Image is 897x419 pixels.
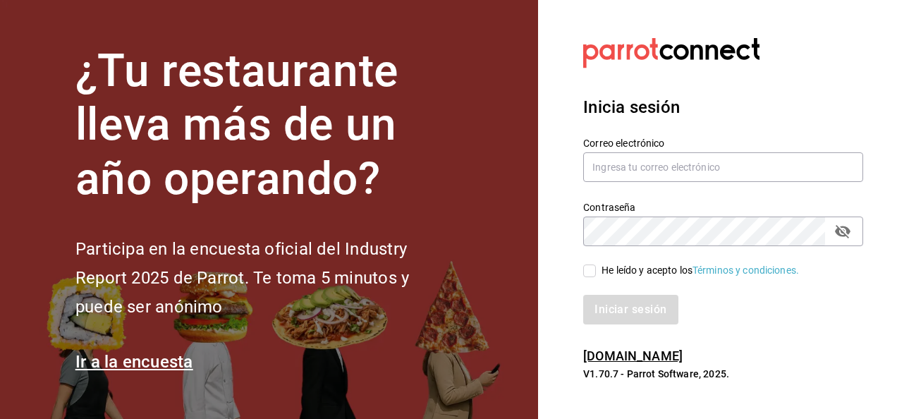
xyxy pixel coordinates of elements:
h2: Participa en la encuesta oficial del Industry Report 2025 de Parrot. Te toma 5 minutos y puede se... [75,235,456,321]
h3: Inicia sesión [583,95,863,120]
a: [DOMAIN_NAME] [583,348,683,363]
label: Correo electrónico [583,138,863,147]
h1: ¿Tu restaurante lleva más de un año operando? [75,44,456,207]
p: V1.70.7 - Parrot Software, 2025. [583,367,863,381]
button: passwordField [831,219,855,243]
div: He leído y acepto los [602,263,799,278]
input: Ingresa tu correo electrónico [583,152,863,182]
a: Términos y condiciones. [692,265,799,276]
label: Contraseña [583,202,863,212]
a: Ir a la encuesta [75,352,193,372]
